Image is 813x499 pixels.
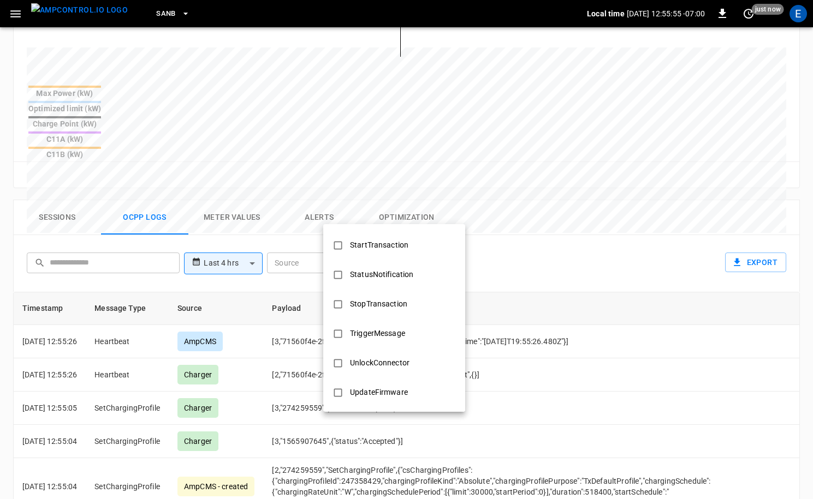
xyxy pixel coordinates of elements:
[343,382,414,402] div: UpdateFirmware
[343,294,414,314] div: StopTransaction
[343,323,412,344] div: TriggerMessage
[343,235,415,255] div: StartTransaction
[343,353,416,373] div: UnlockConnector
[343,264,420,285] div: StatusNotification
